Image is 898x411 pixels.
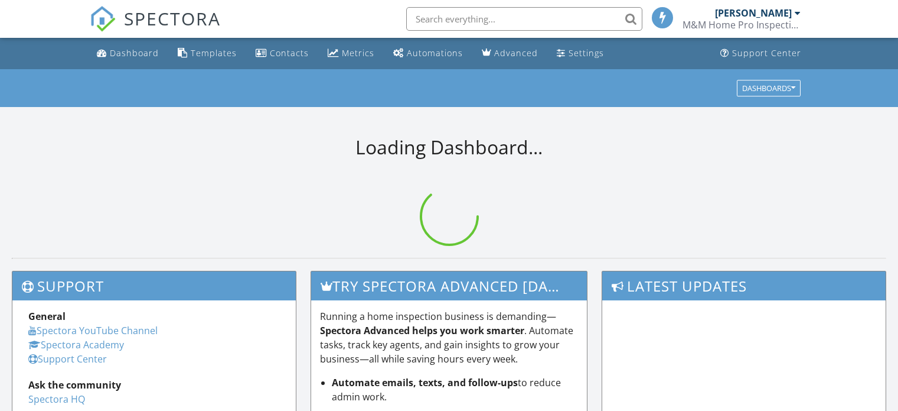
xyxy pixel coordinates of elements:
div: Support Center [732,47,801,59]
div: Settings [569,47,604,59]
strong: Automate emails, texts, and follow-ups [332,376,518,389]
strong: Spectora Advanced helps you work smarter [320,324,524,337]
p: Running a home inspection business is demanding— . Automate tasks, track key agents, and gain ins... [320,309,579,366]
div: Ask the community [28,378,280,392]
div: Dashboard [110,47,159,59]
a: Metrics [323,43,379,64]
a: Dashboard [92,43,164,64]
div: Advanced [494,47,538,59]
a: Advanced [477,43,543,64]
a: Templates [173,43,241,64]
a: Support Center [28,352,107,365]
button: Dashboards [737,80,801,96]
li: to reduce admin work. [332,376,579,404]
img: The Best Home Inspection Software - Spectora [90,6,116,32]
div: Automations [407,47,463,59]
div: [PERSON_NAME] [715,7,792,19]
h3: Support [12,271,296,300]
span: SPECTORA [124,6,221,31]
div: Metrics [342,47,374,59]
a: Spectora YouTube Channel [28,324,158,337]
a: Support Center [716,43,806,64]
div: Dashboards [742,84,795,92]
a: Settings [552,43,609,64]
a: Spectora HQ [28,393,85,406]
div: Templates [191,47,237,59]
a: Spectora Academy [28,338,124,351]
div: M&M Home Pro Inspections, PLLC [683,19,801,31]
h3: Try spectora advanced [DATE] [311,271,587,300]
a: Automations (Basic) [388,43,468,64]
a: Contacts [251,43,314,64]
h3: Latest Updates [602,271,886,300]
input: Search everything... [406,7,642,31]
a: SPECTORA [90,16,221,41]
div: Contacts [270,47,309,59]
strong: General [28,310,66,323]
